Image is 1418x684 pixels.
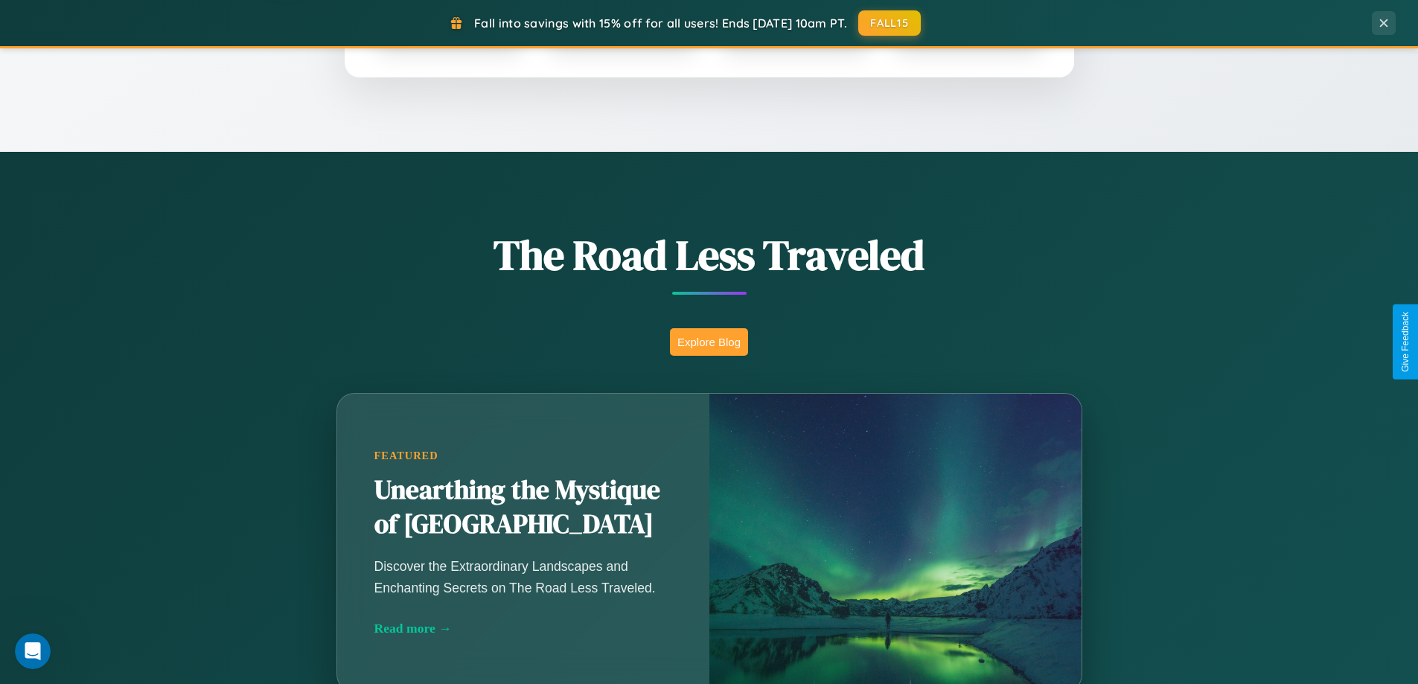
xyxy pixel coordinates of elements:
div: Read more → [374,621,672,636]
p: Discover the Extraordinary Landscapes and Enchanting Secrets on The Road Less Traveled. [374,556,672,598]
iframe: Intercom live chat [15,633,51,669]
div: Featured [374,450,672,462]
div: Give Feedback [1400,312,1411,372]
h1: The Road Less Traveled [263,226,1156,284]
button: Explore Blog [670,328,748,356]
span: Fall into savings with 15% off for all users! Ends [DATE] 10am PT. [474,16,847,31]
button: FALL15 [858,10,921,36]
h2: Unearthing the Mystique of [GEOGRAPHIC_DATA] [374,473,672,542]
